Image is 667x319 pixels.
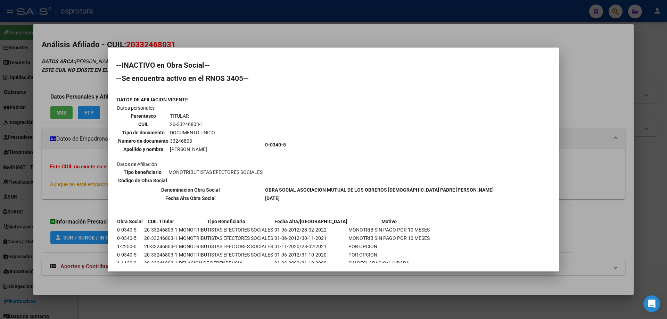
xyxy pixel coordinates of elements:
[274,243,347,250] td: 01-11-2020/28-02-2021
[117,234,143,242] td: 0-0340-5
[117,97,188,102] b: DATOS DE AFILIACION VIGENTE
[265,142,286,148] b: 0-0340-5
[170,120,215,128] td: 20-33246803-1
[348,251,430,259] td: POR OPCION
[117,251,143,259] td: 0-0340-5
[274,251,347,259] td: 01-06-2012/31-10-2020
[117,226,143,234] td: 0-0340-5
[348,226,430,234] td: MONOTRIB SIN PAGO POR 10 MESES
[265,187,494,193] b: OBRA SOCIAL ASOCIACION MUTUAL DE LOS OBREROS [DEMOGRAPHIC_DATA] PADRE [PERSON_NAME]
[170,137,215,145] td: 33246803
[117,259,143,267] td: 1-1120-9
[274,234,347,242] td: 01-06-2012/30-11-2021
[118,129,169,136] th: Tipo de documento
[643,295,660,312] div: Open Intercom Messenger
[117,243,143,250] td: 1-2250-0
[179,259,273,267] td: RELACION DE DEPENDENCIA
[170,112,215,120] td: TITULAR
[116,62,551,69] h2: --INACTIVO en Obra Social--
[118,145,169,153] th: Apellido y nombre
[118,137,169,145] th: Número de documento
[170,145,215,153] td: [PERSON_NAME]
[265,195,280,201] b: [DATE]
[144,243,178,250] td: 20-33246803-1
[348,259,430,267] td: SIN DECLARACION JURADA
[348,243,430,250] td: POR OPCION
[274,218,347,225] th: Fecha Alta/[GEOGRAPHIC_DATA]
[168,168,263,176] td: MONOTRIBUTISTAS EFECTORES SOCIALES
[144,218,178,225] th: CUIL Titular
[170,129,215,136] td: DOCUMENTO UNICO
[117,186,264,194] th: Denominación Obra Social
[144,226,178,234] td: 20-33246803-1
[144,234,178,242] td: 20-33246803-1
[144,251,178,259] td: 20-33246803-1
[348,234,430,242] td: MONOTRIB SIN PAGO POR 10 MESES
[179,243,273,250] td: MONOTRIBUTISTAS EFECTORES SOCIALES
[118,112,169,120] th: Parentesco
[116,75,551,82] h2: --Se encuentra activo en el RNOS 3405--
[118,168,167,176] th: Tipo beneficiario
[179,218,273,225] th: Tipo Beneficiario
[179,234,273,242] td: MONOTRIBUTISTAS EFECTORES SOCIALES
[118,120,169,128] th: CUIL
[348,218,430,225] th: Motivo
[179,226,273,234] td: MONOTRIBUTISTAS EFECTORES SOCIALES
[117,194,264,202] th: Fecha Alta Obra Social
[179,251,273,259] td: MONOTRIBUTISTAS EFECTORES SOCIALES
[144,259,178,267] td: 20-33246803-1
[274,226,347,234] td: 01-06-2012/28-02-2022
[118,177,167,184] th: Código de Obra Social
[117,104,264,185] td: Datos personales Datos de Afiliación
[117,218,143,225] th: Obra Social
[274,259,347,267] td: 01-03-2009/31-10-2009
